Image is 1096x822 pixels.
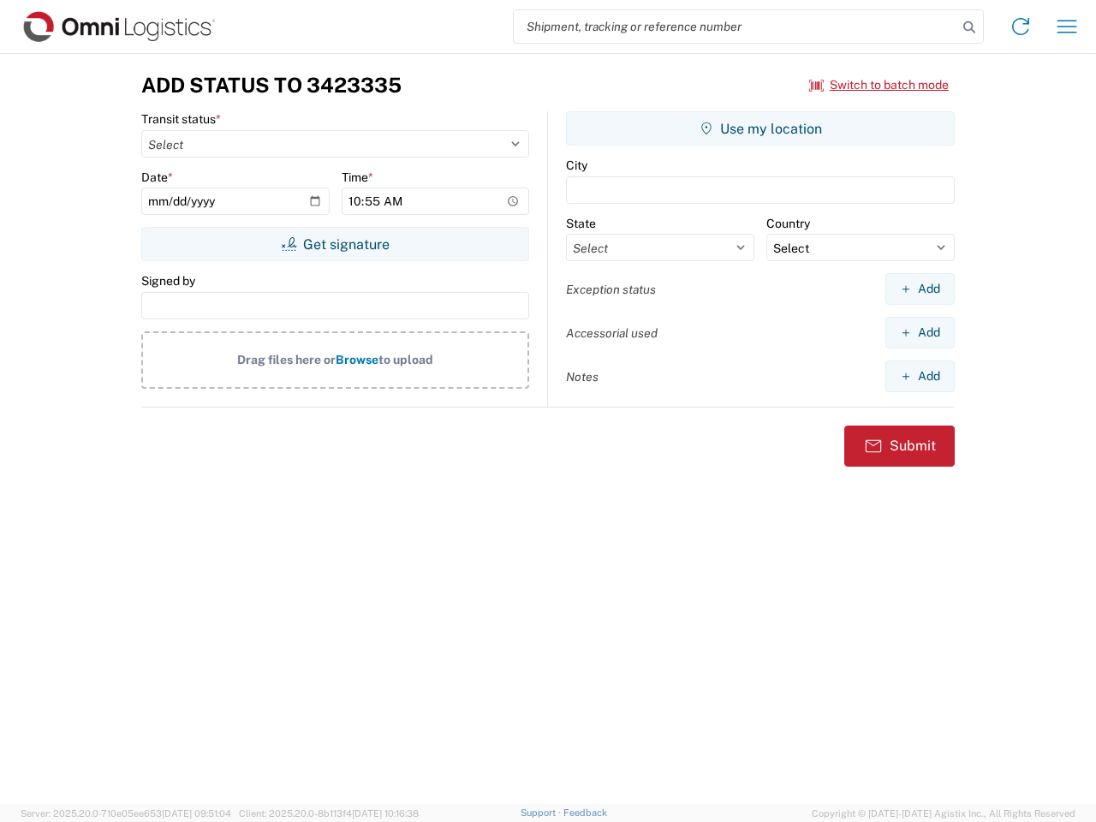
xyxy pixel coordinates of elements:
[885,360,955,392] button: Add
[514,10,957,43] input: Shipment, tracking or reference number
[812,806,1075,821] span: Copyright © [DATE]-[DATE] Agistix Inc., All Rights Reserved
[141,111,221,127] label: Transit status
[336,353,378,366] span: Browse
[885,273,955,305] button: Add
[566,325,658,341] label: Accessorial used
[885,317,955,348] button: Add
[141,73,402,98] h3: Add Status to 3423335
[21,808,231,819] span: Server: 2025.20.0-710e05ee653
[239,808,419,819] span: Client: 2025.20.0-8b113f4
[141,170,173,185] label: Date
[566,111,955,146] button: Use my location
[566,369,599,384] label: Notes
[844,426,955,467] button: Submit
[141,273,195,289] label: Signed by
[352,808,419,819] span: [DATE] 10:16:38
[566,158,587,173] label: City
[809,71,949,99] button: Switch to batch mode
[563,807,607,818] a: Feedback
[141,227,529,261] button: Get signature
[766,216,810,231] label: Country
[566,216,596,231] label: State
[566,282,656,297] label: Exception status
[521,807,563,818] a: Support
[237,353,336,366] span: Drag files here or
[162,808,231,819] span: [DATE] 09:51:04
[378,353,433,366] span: to upload
[342,170,373,185] label: Time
